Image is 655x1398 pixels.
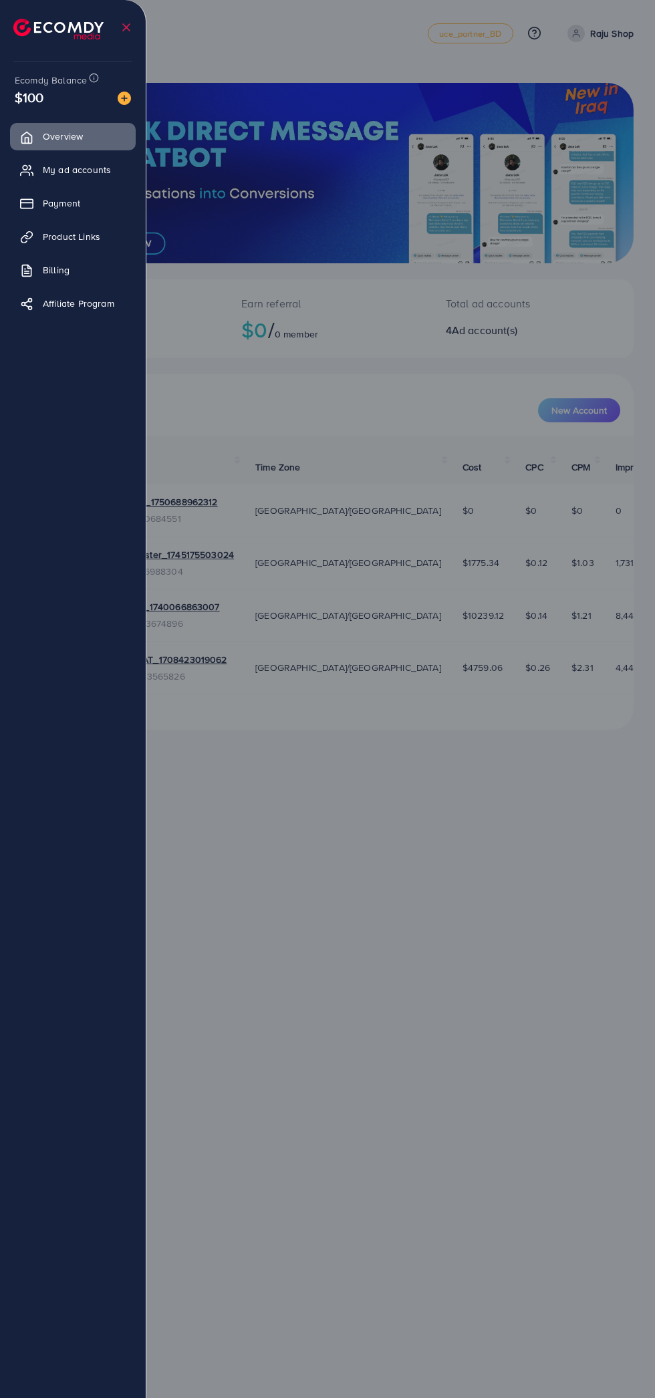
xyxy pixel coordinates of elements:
span: My ad accounts [43,163,111,176]
a: Payment [10,190,136,217]
span: Affiliate Program [43,297,114,310]
a: Product Links [10,223,136,250]
a: Overview [10,123,136,150]
img: logo [13,19,104,39]
span: Billing [43,263,70,277]
a: Affiliate Program [10,290,136,317]
span: Payment [43,196,80,210]
img: image [118,92,131,105]
iframe: Chat [598,1338,645,1388]
span: $100 [15,88,44,107]
span: Overview [43,130,83,143]
span: Ecomdy Balance [15,74,87,87]
a: Billing [10,257,136,283]
span: Product Links [43,230,100,243]
a: My ad accounts [10,156,136,183]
